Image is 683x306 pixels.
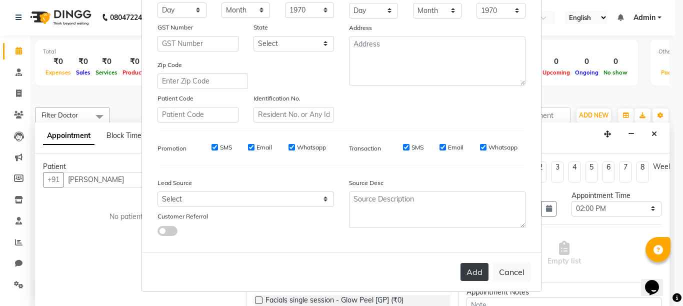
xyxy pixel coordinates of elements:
label: Lead Source [157,178,192,187]
label: Source Desc [349,178,383,187]
input: Patient Code [157,107,238,122]
label: Email [448,143,463,152]
input: GST Number [157,36,238,51]
label: SMS [220,143,232,152]
label: Transaction [349,144,381,153]
label: Patient Code [157,94,193,103]
label: Whatsapp [297,143,326,152]
label: Customer Referral [157,212,208,221]
label: GST Number [157,23,193,32]
label: Zip Code [157,60,182,69]
label: Address [349,23,372,32]
button: Cancel [492,262,531,281]
label: Whatsapp [488,143,517,152]
label: SMS [411,143,423,152]
label: Promotion [157,144,186,153]
label: Identification No. [253,94,300,103]
button: Add [460,263,488,281]
label: State [253,23,268,32]
input: Enter Zip Code [157,73,247,89]
input: Resident No. or Any Id [253,107,334,122]
label: Email [256,143,272,152]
